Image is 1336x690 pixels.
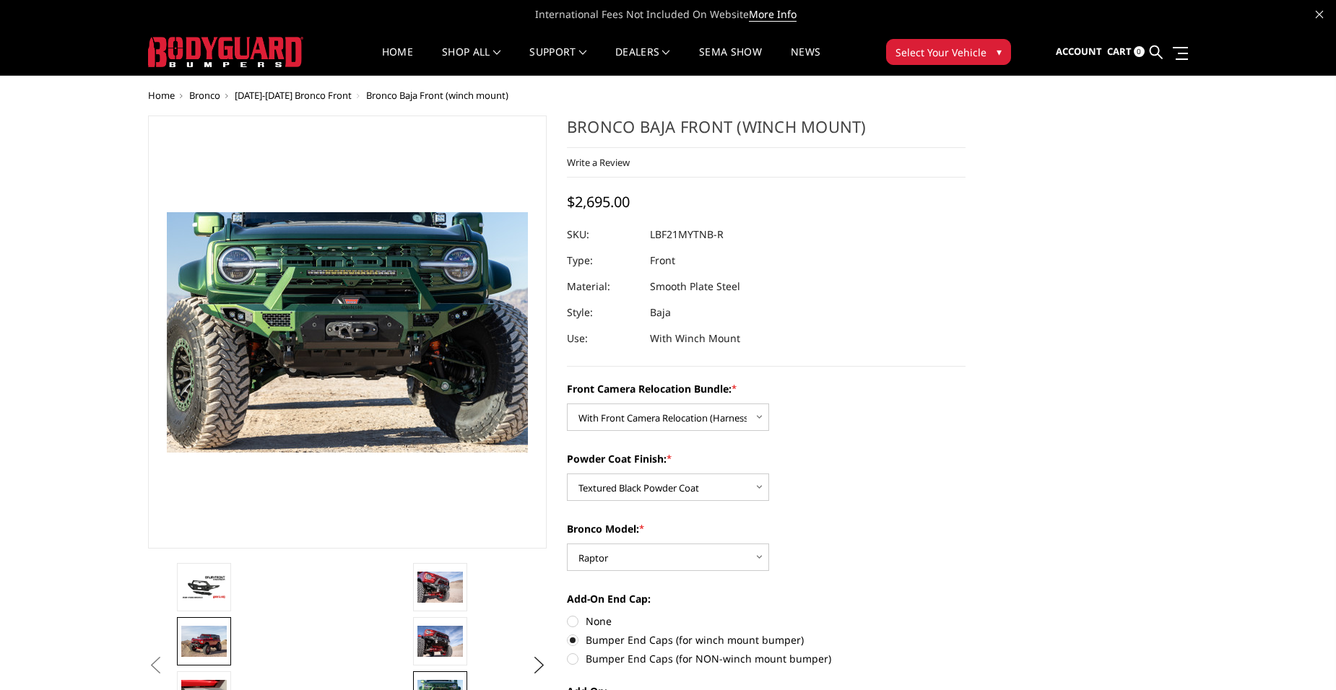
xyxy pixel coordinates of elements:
a: Support [529,47,586,75]
label: Bronco Model: [567,521,966,536]
dt: Style: [567,300,639,326]
a: News [791,47,820,75]
span: 0 [1134,46,1145,57]
dd: With Winch Mount [650,326,740,351]
a: Dealers [615,47,670,75]
label: Bumper End Caps (for NON-winch mount bumper) [567,651,966,666]
a: [DATE]-[DATE] Bronco Front [235,89,352,102]
dt: Use: [567,326,639,351]
button: Select Your Vehicle [886,39,1011,65]
img: Bronco Baja Front (winch mount) [417,572,463,602]
a: Account [1056,32,1102,71]
a: Write a Review [567,156,630,169]
a: Home [382,47,413,75]
dd: Front [650,248,675,274]
img: BODYGUARD BUMPERS [148,37,303,67]
a: SEMA Show [699,47,762,75]
dt: Material: [567,274,639,300]
span: Cart [1107,45,1132,58]
a: shop all [442,47,500,75]
a: More Info [749,7,797,22]
a: Cart 0 [1107,32,1145,71]
label: Front Camera Relocation Bundle: [567,381,966,396]
img: Bronco Baja Front (winch mount) [417,626,463,656]
h1: Bronco Baja Front (winch mount) [567,115,966,148]
button: Previous [144,655,166,676]
dt: SKU: [567,222,639,248]
span: Select Your Vehicle [895,45,986,60]
a: Bodyguard Ford Bronco [148,115,547,549]
dd: LBF21MYTNB-R [650,222,724,248]
img: Bronco Baja Front (winch mount) [181,626,227,656]
label: Bumper End Caps (for winch mount bumper) [567,632,966,647]
dt: Type: [567,248,639,274]
a: Home [148,89,175,102]
span: ▾ [997,44,1002,59]
dd: Smooth Plate Steel [650,274,740,300]
label: Powder Coat Finish: [567,451,966,466]
label: Add-On End Cap: [567,591,966,606]
button: Next [529,655,550,676]
span: Bronco Baja Front (winch mount) [366,89,508,102]
span: Account [1056,45,1102,58]
label: None [567,613,966,629]
a: Bronco [189,89,220,102]
img: Bodyguard Ford Bronco [181,575,227,600]
dd: Baja [650,300,671,326]
span: $2,695.00 [567,192,630,211]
